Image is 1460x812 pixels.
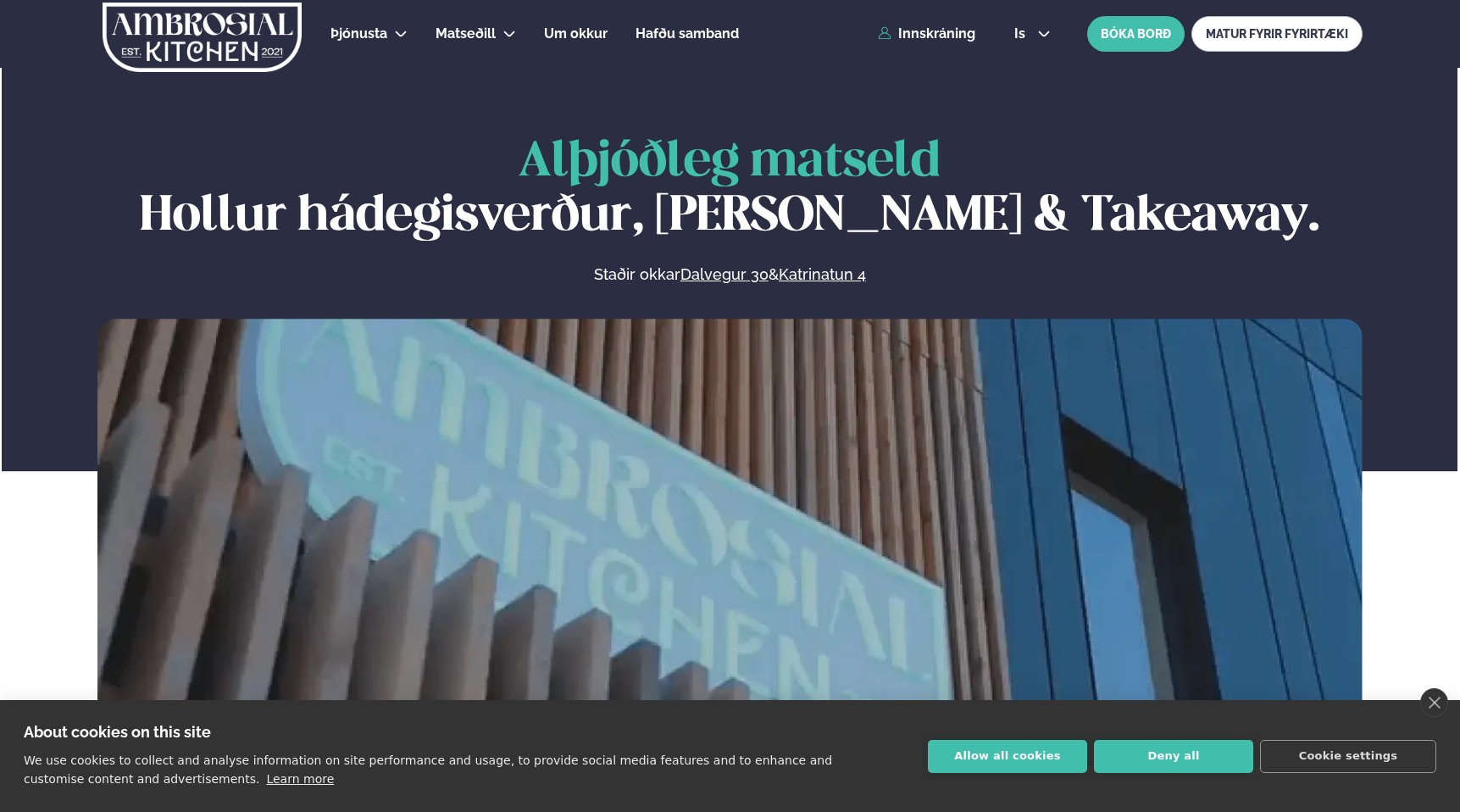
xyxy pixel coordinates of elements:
[1191,16,1363,52] a: MATUR FYRIR FYRIRTÆKI
[779,264,866,285] a: Katrinatun 4
[266,772,334,786] a: Learn more
[544,24,608,44] a: Um okkur
[24,754,832,786] p: We use cookies to collect and analyse information on site performance and usage, to provide socia...
[330,24,387,44] a: Þjónusta
[1014,27,1030,41] span: is
[101,3,303,72] img: logo
[1260,740,1436,773] button: Cookie settings
[1001,27,1064,41] button: is
[330,25,387,42] span: Þjónusta
[436,24,496,44] a: Matseðill
[1094,740,1253,773] button: Deny all
[928,740,1087,773] button: Allow all cookies
[878,26,975,42] a: Innskráning
[544,25,608,42] span: Um okkur
[97,136,1363,244] h1: Hollur hádegisverður, [PERSON_NAME] & Takeaway.
[636,25,739,42] span: Hafðu samband
[1087,16,1185,52] button: BÓKA BORÐ
[24,723,211,741] strong: About cookies on this site
[409,264,1050,285] p: Staðir okkar &
[519,139,941,186] span: Alþjóðleg matseld
[1420,688,1448,717] a: close
[680,264,769,285] a: Dalvegur 30
[436,25,496,42] span: Matseðill
[636,24,739,44] a: Hafðu samband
